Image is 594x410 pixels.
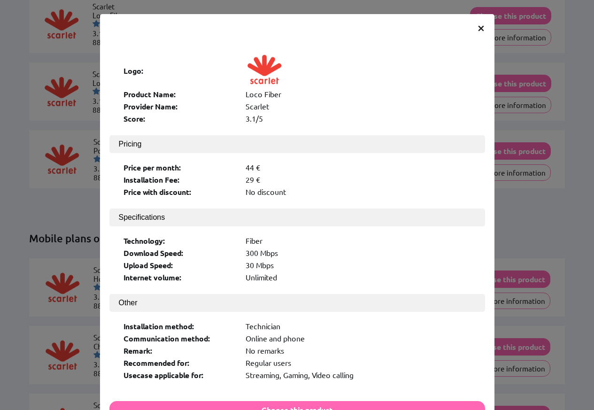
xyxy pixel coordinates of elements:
button: Specifications [109,209,485,226]
div: Communication method: [123,333,236,343]
div: Provider Name: [123,101,236,111]
div: 44 € [246,162,471,172]
div: No discount [246,187,471,197]
b: Logo: [123,66,144,76]
div: Remark: [123,346,236,356]
div: Recommended for: [123,358,236,368]
div: Streaming, Gaming, Video calling [246,370,471,380]
div: Score: [123,114,236,124]
div: Internet volume: [123,272,236,282]
div: Product Name: [123,89,236,99]
div: Fiber [246,236,471,246]
div: No remarks [246,346,471,356]
div: Scarlet [246,101,471,111]
div: Technician [246,321,471,331]
div: Price with discount: [123,187,236,197]
div: Price per month: [123,162,236,172]
div: 30 Mbps [246,260,471,270]
div: Upload Speed: [123,260,236,270]
div: Installation Fee: [123,175,236,185]
div: Regular users [246,358,471,368]
span: × [477,19,485,36]
div: 29 € [246,175,471,185]
div: Technology: [123,236,236,246]
div: Online and phone [246,333,471,343]
div: Unlimited [246,272,471,282]
button: Pricing [109,135,485,153]
img: Logo of Scarlet [246,51,283,88]
div: Download Speed: [123,248,236,258]
div: 300 Mbps [246,248,471,258]
div: 3.1/5 [246,114,471,124]
button: Other [109,294,485,312]
div: Installation method: [123,321,236,331]
div: Usecase applicable for: [123,370,236,380]
div: Loco Fiber [246,89,471,99]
